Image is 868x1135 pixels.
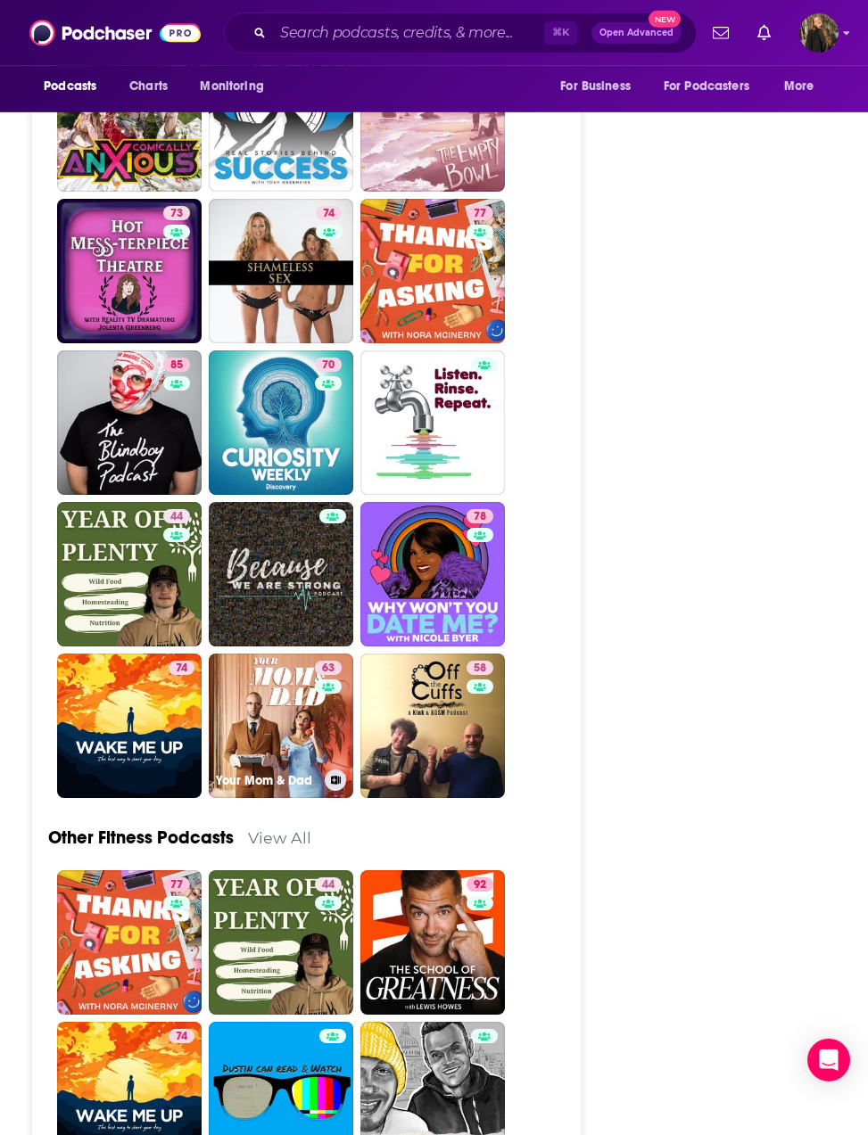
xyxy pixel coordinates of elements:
[315,661,342,675] a: 63
[467,661,493,675] a: 58
[750,18,778,48] a: Show notifications dropdown
[200,74,263,99] span: Monitoring
[599,29,674,37] span: Open Advanced
[799,13,839,53] img: User Profile
[170,508,183,526] span: 44
[187,70,286,103] button: open menu
[209,654,353,798] a: 63Your Mom & Dad
[209,199,353,343] a: 74
[57,350,202,495] a: 85
[209,870,353,1015] a: 44
[560,74,631,99] span: For Business
[799,13,839,53] span: Logged in as anamarquis
[57,502,202,646] a: 44
[474,660,486,678] span: 58
[652,70,775,103] button: open menu
[664,74,749,99] span: For Podcasters
[169,661,194,675] a: 74
[163,358,190,372] a: 85
[170,205,183,223] span: 73
[209,350,353,495] a: 70
[129,74,168,99] span: Charts
[118,70,178,103] a: Charts
[784,74,814,99] span: More
[322,660,335,678] span: 63
[772,70,837,103] button: open menu
[474,876,486,894] span: 92
[57,47,202,192] a: 5
[799,13,839,53] button: Show profile menu
[649,11,681,28] span: New
[544,21,577,45] span: ⌘ K
[323,205,335,223] span: 74
[315,877,342,892] a: 44
[360,199,505,343] a: 77
[360,654,505,798] a: 58
[591,22,682,44] button: Open AdvancedNew
[273,19,544,47] input: Search podcasts, credits, & more...
[176,1028,187,1046] span: 74
[31,70,120,103] button: open menu
[29,16,201,50] img: Podchaser - Follow, Share and Rate Podcasts
[57,654,202,798] a: 74
[315,358,342,372] a: 70
[467,206,493,220] a: 77
[548,70,653,103] button: open menu
[48,827,234,849] a: Other Fitness Podcasts
[360,502,505,646] a: 78
[322,876,335,894] span: 44
[224,12,697,53] div: Search podcasts, credits, & more...
[57,870,202,1015] a: 77
[807,1039,850,1082] div: Open Intercom Messenger
[467,877,493,892] a: 92
[706,18,736,48] a: Show notifications dropdown
[44,74,96,99] span: Podcasts
[360,870,505,1015] a: 92
[163,206,190,220] a: 73
[163,877,190,892] a: 77
[322,357,335,374] span: 70
[248,828,311,847] a: View All
[176,660,187,678] span: 74
[467,509,493,523] a: 78
[316,206,342,220] a: 74
[474,205,486,223] span: 77
[170,357,183,374] span: 85
[474,508,486,526] span: 78
[163,509,190,523] a: 44
[170,876,183,894] span: 77
[169,1029,194,1043] a: 74
[216,773,318,788] h3: Your Mom & Dad
[57,199,202,343] a: 73
[360,47,505,192] a: 67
